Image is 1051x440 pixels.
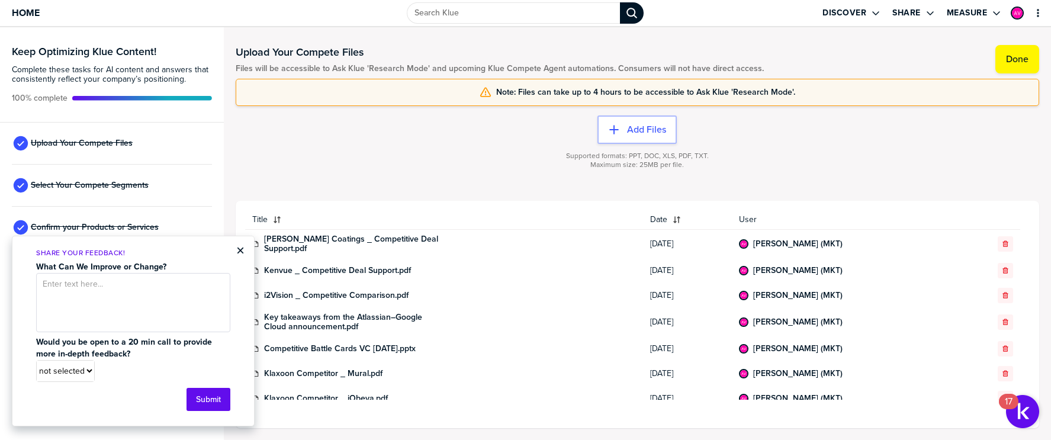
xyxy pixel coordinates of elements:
[187,388,230,411] button: Submit
[740,319,747,326] img: 821c3b72a3a1f3dae019fea1376bd293-sml.png
[739,266,748,275] div: Angel Venable (MKT)
[31,181,149,190] span: Select Your Compete Segments
[36,261,166,273] strong: What Can We Improve or Change?
[620,2,644,24] div: Search Klue
[264,313,442,332] a: Key takeaways from the Atlassian–Google Cloud announcement.pdf
[590,160,684,169] span: Maximum size: 25MB per file.
[650,215,667,224] span: Date
[822,8,866,18] label: Discover
[264,369,383,378] a: Klaxoon Competitor _ Mural.pdf
[739,344,748,354] div: Angel Venable (MKT)
[740,292,747,299] img: 821c3b72a3a1f3dae019fea1376bd293-sml.png
[264,291,409,300] a: i2Vision _ Competitive Comparison.pdf
[264,235,442,253] a: [PERSON_NAME] Coatings _ Competitive Deal Support.pdf
[892,8,921,18] label: Share
[740,395,747,402] img: 821c3b72a3a1f3dae019fea1376bd293-sml.png
[236,64,764,73] span: Files will be accessible to Ask Klue 'Research Mode' and upcoming Klue Compete Agent automations....
[496,88,795,97] span: Note: Files can take up to 4 hours to be accessible to Ask Klue 'Research Mode'.
[753,317,843,327] a: [PERSON_NAME] (MKT)
[753,344,843,354] a: [PERSON_NAME] (MKT)
[650,369,725,378] span: [DATE]
[739,215,955,224] span: User
[753,369,843,378] a: [PERSON_NAME] (MKT)
[740,240,747,248] img: 821c3b72a3a1f3dae019fea1376bd293-sml.png
[264,344,416,354] a: Competitive Battle Cards VC [DATE].pptx
[566,152,709,160] span: Supported formats: PPT, DOC, XLS, PDF, TXT.
[264,394,388,403] a: Klaxoon Competitor _ iObeya.pdf
[740,345,747,352] img: 821c3b72a3a1f3dae019fea1376bd293-sml.png
[12,65,212,84] span: Complete these tasks for AI content and answers that consistently reflect your company’s position...
[407,2,620,24] input: Search Klue
[264,266,411,275] a: Kenvue _ Competitive Deal Support.pdf
[739,317,748,327] div: Angel Venable (MKT)
[1012,8,1023,18] img: 821c3b72a3a1f3dae019fea1376bd293-sml.png
[753,266,843,275] a: [PERSON_NAME] (MKT)
[12,8,40,18] span: Home
[36,336,214,360] strong: Would you be open to a 20 min call to provide more in-depth feedback?
[650,394,725,403] span: [DATE]
[12,46,212,57] h3: Keep Optimizing Klue Content!
[36,248,230,258] p: Share Your Feedback!
[12,94,68,103] span: Active
[627,124,666,136] label: Add Files
[650,291,725,300] span: [DATE]
[1011,7,1024,20] div: Angel Venable (MKT)
[1006,395,1039,428] button: Open Resource Center, 17 new notifications
[739,239,748,249] div: Angel Venable (MKT)
[1005,402,1013,417] div: 17
[31,223,159,232] span: Confirm your Products or Services
[739,291,748,300] div: Angel Venable (MKT)
[947,8,988,18] label: Measure
[252,215,268,224] span: Title
[650,344,725,354] span: [DATE]
[739,394,748,403] div: Angel Venable (MKT)
[739,369,748,378] div: Angel Venable (MKT)
[753,394,843,403] a: [PERSON_NAME] (MKT)
[31,139,133,148] span: Upload Your Compete Files
[740,267,747,274] img: 821c3b72a3a1f3dae019fea1376bd293-sml.png
[1010,5,1025,21] a: Edit Profile
[236,243,245,258] button: Close
[650,317,725,327] span: [DATE]
[753,291,843,300] a: [PERSON_NAME] (MKT)
[740,370,747,377] img: 821c3b72a3a1f3dae019fea1376bd293-sml.png
[650,239,725,249] span: [DATE]
[236,45,764,59] h1: Upload Your Compete Files
[753,239,843,249] a: [PERSON_NAME] (MKT)
[1006,53,1028,65] label: Done
[650,266,725,275] span: [DATE]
